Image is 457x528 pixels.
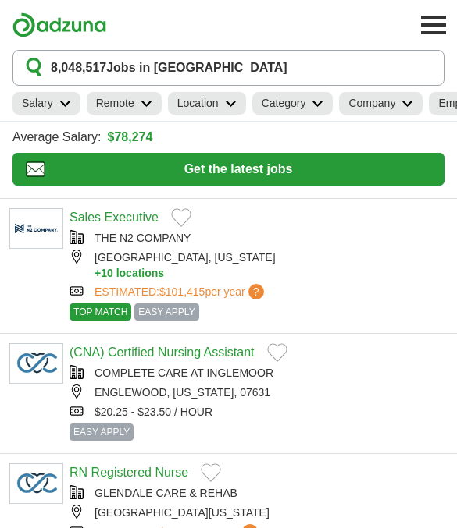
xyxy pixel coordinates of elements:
a: Salary [12,92,80,115]
a: ESTIMATED:$101,415per year? [95,284,267,300]
a: Company [339,92,423,115]
button: Add to favorite jobs [201,463,221,482]
div: THE N2 COMPANY [70,230,448,246]
div: [GEOGRAPHIC_DATA], [US_STATE] [70,250,448,281]
a: $78,274 [108,128,153,147]
button: Toggle main navigation menu [416,8,451,42]
img: Company logo [9,463,63,504]
div: GLENDALE CARE & REHAB [70,485,448,501]
span: TOP MATCH [70,303,131,321]
button: 8,048,517Jobs in [GEOGRAPHIC_DATA] [12,50,445,86]
div: ENGLEWOOD, [US_STATE], 07631 [70,384,448,401]
div: COMPLETE CARE AT INGLEMOOR [70,365,448,381]
button: +10 locations [95,266,448,281]
a: Location [168,92,246,115]
h2: Location [177,95,219,112]
span: EASY APPLY [134,303,198,321]
div: Average Salary: [12,128,445,147]
img: Company logo [9,343,63,384]
button: Get the latest jobs [12,153,445,186]
h2: Remote [96,95,134,112]
span: $101,415 [159,285,205,298]
a: RN Registered Nurse [70,466,188,479]
h2: Company [348,95,395,112]
button: Add to favorite jobs [267,343,287,362]
span: EASY APPLY [70,423,134,441]
img: Company logo [9,208,63,249]
div: $20.25 - $23.50 / HOUR [70,404,448,420]
a: Category [252,92,334,115]
span: Get the latest jobs [45,160,431,179]
h2: Salary [22,95,53,112]
span: 8,048,517 [51,58,106,77]
button: Add to favorite jobs [171,208,191,227]
div: [GEOGRAPHIC_DATA][US_STATE] [70,505,448,521]
a: Remote [87,92,162,115]
h2: Category [262,95,306,112]
a: Sales Executive [70,211,159,224]
img: Adzuna logo [12,12,106,37]
span: ? [248,284,264,299]
span: + [95,266,101,281]
h1: Jobs in [GEOGRAPHIC_DATA] [51,58,287,77]
a: (CNA) Certified Nursing Assistant [70,346,255,359]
